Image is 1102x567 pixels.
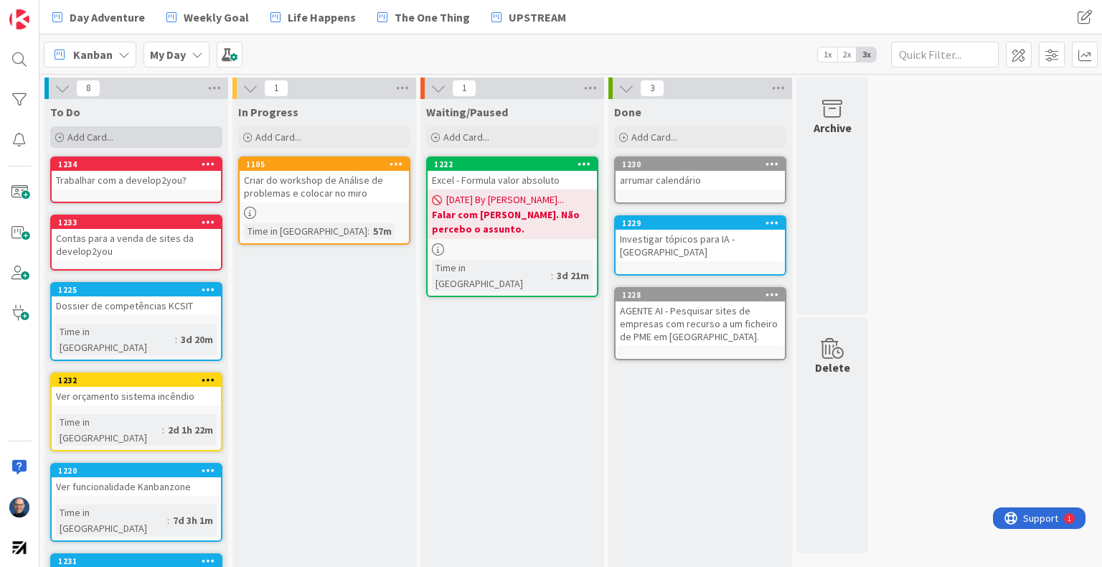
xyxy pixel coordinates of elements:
a: 1105Criar do workshop de Análise de problemas e colocar no miroTime in [GEOGRAPHIC_DATA]:57m [238,156,410,245]
div: 1225Dossier de competências KCSIT [52,283,221,315]
div: 1231 [58,556,221,566]
span: : [167,512,169,528]
a: 1232Ver orçamento sistema incêndioTime in [GEOGRAPHIC_DATA]:2d 1h 22m [50,372,222,451]
span: Weekly Goal [184,9,249,26]
span: UPSTREAM [509,9,566,26]
div: 1232 [58,375,221,385]
div: 1234Trabalhar com a develop2you? [52,158,221,189]
a: 1234Trabalhar com a develop2you? [50,156,222,203]
div: Time in [GEOGRAPHIC_DATA] [56,414,162,446]
div: 1230 [616,158,785,171]
div: 1230 [622,159,785,169]
span: Add Card... [255,131,301,144]
b: Falar com [PERSON_NAME]. Não percebo o assunto. [432,207,593,236]
span: The One Thing [395,9,470,26]
input: Quick Filter... [891,42,999,67]
div: 1 [75,6,78,17]
b: My Day [150,47,186,62]
div: 1222 [434,159,597,169]
div: 1222Excel - Formula valor absoluto [428,158,597,189]
div: 1220Ver funcionalidade Kanbanzone [52,464,221,496]
span: : [175,332,177,347]
div: 1228 [616,289,785,301]
div: 7d 3h 1m [169,512,217,528]
div: 3d 21m [553,268,593,283]
div: Ver funcionalidade Kanbanzone [52,477,221,496]
div: 1229 [616,217,785,230]
div: 1230arrumar calendário [616,158,785,189]
div: Ver orçamento sistema incêndio [52,387,221,406]
div: 1233 [52,216,221,229]
a: 1228AGENTE AI - Pesquisar sites de empresas com recurso a um ficheiro de PME em [GEOGRAPHIC_DATA]. [614,287,786,360]
span: [DATE] By [PERSON_NAME]... [446,192,564,207]
span: 2x [837,47,857,62]
div: 1225 [52,283,221,296]
span: Life Happens [288,9,356,26]
span: 1 [264,80,288,97]
div: 1228 [622,290,785,300]
div: 1232Ver orçamento sistema incêndio [52,374,221,406]
a: UPSTREAM [483,4,575,30]
div: 1233 [58,217,221,228]
div: 1105 [246,159,409,169]
span: : [367,223,369,239]
span: Waiting/Paused [426,105,508,119]
a: 1230arrumar calendário [614,156,786,204]
div: Contas para a venda de sites da develop2you [52,229,221,261]
span: 3x [857,47,876,62]
span: To Do [50,105,80,119]
div: Time in [GEOGRAPHIC_DATA] [56,505,167,536]
div: Time in [GEOGRAPHIC_DATA] [56,324,175,355]
div: Delete [815,359,850,376]
div: 1234 [52,158,221,171]
a: 1222Excel - Formula valor absoluto[DATE] By [PERSON_NAME]...Falar com [PERSON_NAME]. Não percebo ... [426,156,598,297]
span: Add Card... [443,131,489,144]
div: Time in [GEOGRAPHIC_DATA] [432,260,551,291]
span: Done [614,105,641,119]
div: Archive [814,119,852,136]
div: Investigar tópicos para IA - [GEOGRAPHIC_DATA] [616,230,785,261]
div: Trabalhar com a develop2you? [52,171,221,189]
a: Weekly Goal [158,4,258,30]
span: Support [30,2,65,19]
span: In Progress [238,105,298,119]
a: 1225Dossier de competências KCSITTime in [GEOGRAPHIC_DATA]:3d 20m [50,282,222,361]
span: 8 [76,80,100,97]
div: 1229Investigar tópicos para IA - [GEOGRAPHIC_DATA] [616,217,785,261]
div: Time in [GEOGRAPHIC_DATA] [244,223,367,239]
div: Excel - Formula valor absoluto [428,171,597,189]
span: Kanban [73,46,113,63]
div: 1105Criar do workshop de Análise de problemas e colocar no miro [240,158,409,202]
div: 1220 [52,464,221,477]
span: : [551,268,553,283]
div: Dossier de competências KCSIT [52,296,221,315]
div: 1233Contas para a venda de sites da develop2you [52,216,221,261]
span: Add Card... [631,131,677,144]
div: arrumar calendário [616,171,785,189]
span: Day Adventure [70,9,145,26]
div: 1105 [240,158,409,171]
div: 1228AGENTE AI - Pesquisar sites de empresas com recurso a um ficheiro de PME em [GEOGRAPHIC_DATA]. [616,289,785,346]
a: 1220Ver funcionalidade KanbanzoneTime in [GEOGRAPHIC_DATA]:7d 3h 1m [50,463,222,542]
a: The One Thing [369,4,479,30]
span: 1 [452,80,476,97]
img: avatar [9,538,29,558]
a: Day Adventure [44,4,154,30]
div: Criar do workshop de Análise de problemas e colocar no miro [240,171,409,202]
div: 1220 [58,466,221,476]
a: 1229Investigar tópicos para IA - [GEOGRAPHIC_DATA] [614,215,786,276]
span: : [162,422,164,438]
div: 1222 [428,158,597,171]
img: Visit kanbanzone.com [9,9,29,29]
a: 1233Contas para a venda de sites da develop2you [50,215,222,271]
div: 57m [369,223,395,239]
div: 1234 [58,159,221,169]
span: 1x [818,47,837,62]
div: 3d 20m [177,332,217,347]
img: Fg [9,497,29,517]
div: 2d 1h 22m [164,422,217,438]
span: 3 [640,80,664,97]
div: 1232 [52,374,221,387]
a: Life Happens [262,4,364,30]
span: Add Card... [67,131,113,144]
